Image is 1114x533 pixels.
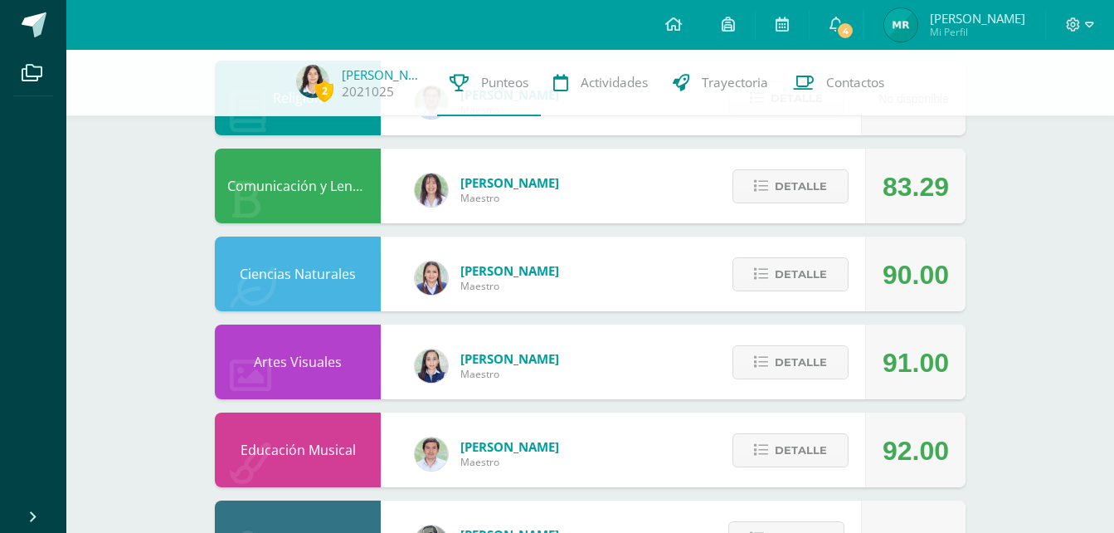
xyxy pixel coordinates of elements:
[883,413,949,488] div: 92.00
[732,345,849,379] button: Detalle
[826,74,884,91] span: Contactos
[581,74,648,91] span: Actividades
[930,25,1025,39] span: Mi Perfil
[342,66,425,83] a: [PERSON_NAME]
[775,347,827,378] span: Detalle
[342,83,394,100] a: 2021025
[415,174,448,207] img: f3e0e7ed114c99ec441de1e08aa8f15d.png
[836,22,854,40] span: 4
[415,438,448,471] img: 8e3dba6cfc057293c5db5c78f6d0205d.png
[460,262,559,279] span: [PERSON_NAME]
[460,367,559,381] span: Maestro
[702,74,768,91] span: Trayectoria
[775,171,827,202] span: Detalle
[215,413,381,487] div: Educación Musical
[732,257,849,291] button: Detalle
[660,50,781,116] a: Trayectoria
[415,262,448,295] img: 85526fe70f0a80e44f2028c9f5c8a54d.png
[883,149,949,224] div: 83.29
[460,174,559,191] span: [PERSON_NAME]
[883,237,949,312] div: 90.00
[215,237,381,311] div: Ciencias Naturales
[460,350,559,367] span: [PERSON_NAME]
[775,435,827,466] span: Detalle
[481,74,528,91] span: Punteos
[437,50,541,116] a: Punteos
[215,149,381,223] div: Comunicación y Lenguaje, Idioma Español
[775,259,827,290] span: Detalle
[884,8,917,42] img: 7f21f8a7948675de2302d89c6a7973df.png
[732,433,849,467] button: Detalle
[415,350,448,383] img: 360951c6672e02766e5b7d72674f168c.png
[215,325,381,399] div: Artes Visuales
[460,279,559,293] span: Maestro
[781,50,897,116] a: Contactos
[296,65,329,98] img: ddc408e8a8bbebdd8514dd80dfa1b19b.png
[460,455,559,469] span: Maestro
[541,50,660,116] a: Actividades
[460,191,559,205] span: Maestro
[315,81,333,101] span: 2
[930,10,1025,27] span: [PERSON_NAME]
[732,169,849,203] button: Detalle
[883,325,949,400] div: 91.00
[460,438,559,455] span: [PERSON_NAME]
